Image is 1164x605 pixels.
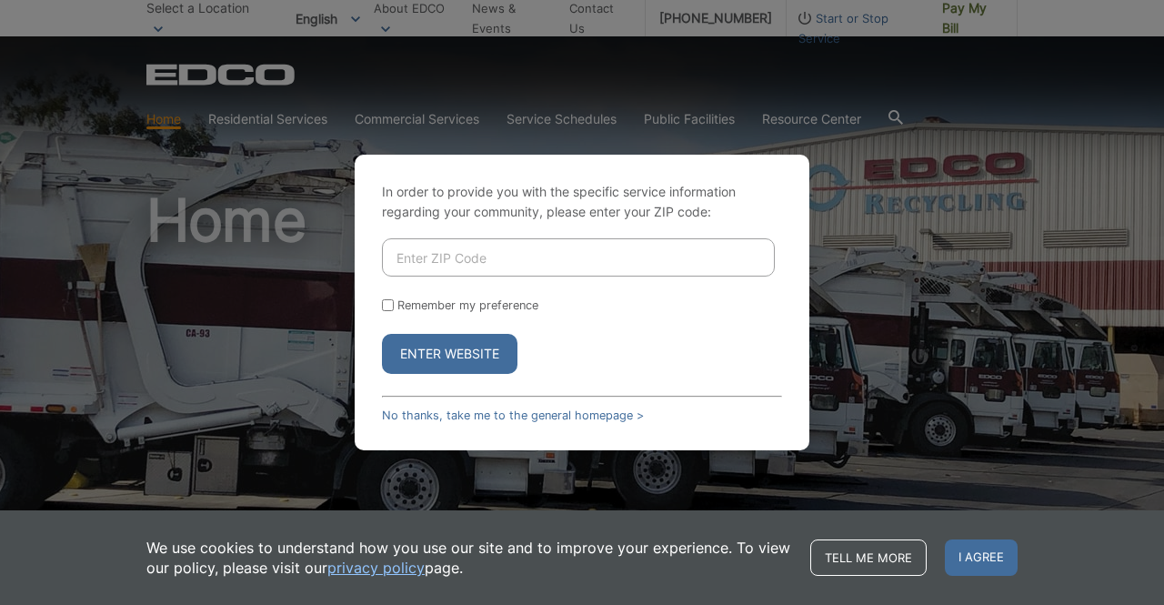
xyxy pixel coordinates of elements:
[146,538,792,578] p: We use cookies to understand how you use our site and to improve your experience. To view our pol...
[382,408,644,422] a: No thanks, take me to the general homepage >
[382,238,775,277] input: Enter ZIP Code
[810,539,927,576] a: Tell me more
[382,182,782,222] p: In order to provide you with the specific service information regarding your community, please en...
[382,334,517,374] button: Enter Website
[327,558,425,578] a: privacy policy
[945,539,1018,576] span: I agree
[397,298,538,312] label: Remember my preference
